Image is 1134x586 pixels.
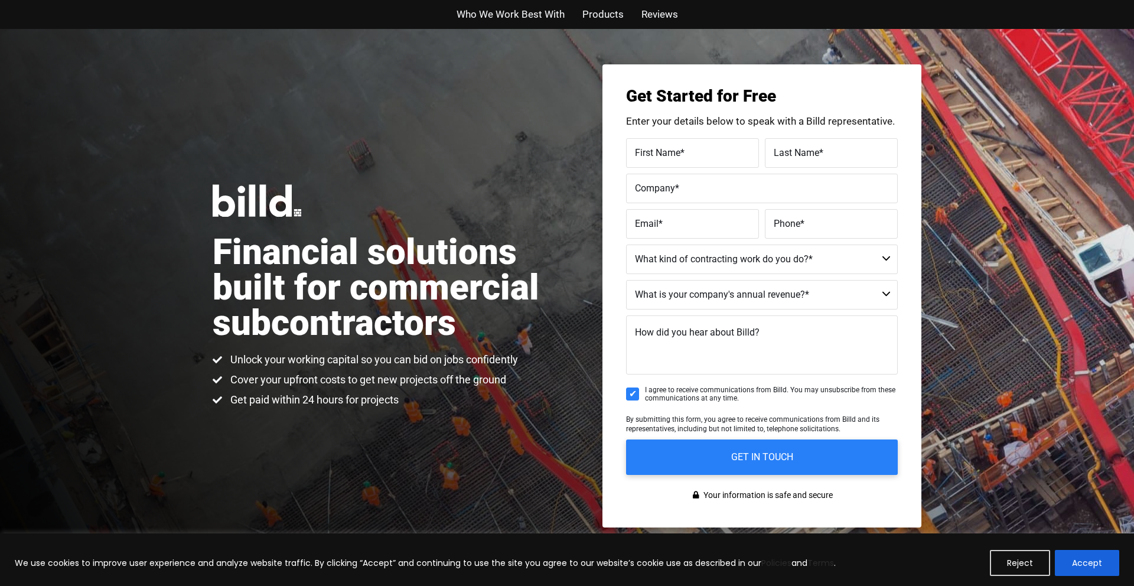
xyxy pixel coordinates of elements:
button: Reject [990,550,1050,576]
span: First Name [635,146,680,158]
a: Terms [807,557,834,569]
h3: Get Started for Free [626,88,898,105]
span: Cover your upfront costs to get new projects off the ground [227,373,506,387]
a: Who We Work Best With [457,6,565,23]
span: Last Name [774,146,819,158]
p: We use cookies to improve user experience and analyze website traffic. By clicking “Accept” and c... [15,556,836,570]
a: Policies [761,557,791,569]
p: Enter your details below to speak with a Billd representative. [626,116,898,126]
span: Unlock your working capital so you can bid on jobs confidently [227,353,518,367]
span: Phone [774,217,800,229]
span: Your information is safe and secure [700,487,833,504]
span: Email [635,217,659,229]
span: By submitting this form, you agree to receive communications from Billd and its representatives, ... [626,415,879,433]
span: How did you hear about Billd? [635,327,760,338]
span: Company [635,182,675,193]
input: GET IN TOUCH [626,439,898,475]
a: Products [582,6,624,23]
span: Get paid within 24 hours for projects [227,393,399,407]
button: Accept [1055,550,1119,576]
input: I agree to receive communications from Billd. You may unsubscribe from these communications at an... [626,388,639,401]
span: I agree to receive communications from Billd. You may unsubscribe from these communications at an... [645,386,898,403]
a: Reviews [641,6,678,23]
h1: Financial solutions built for commercial subcontractors [213,235,567,341]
